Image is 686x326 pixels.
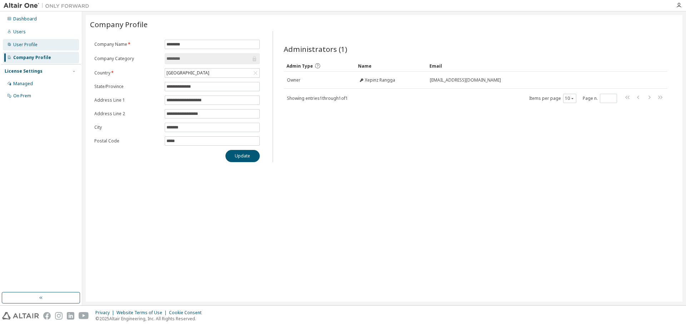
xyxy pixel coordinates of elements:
span: Company Profile [90,19,148,29]
div: Dashboard [13,16,37,22]
div: Managed [13,81,33,87]
label: Company Category [94,56,160,62]
span: [EMAIL_ADDRESS][DOMAIN_NAME] [430,77,501,83]
label: Country [94,70,160,76]
div: Privacy [95,310,116,316]
div: On Prem [13,93,31,99]
img: instagram.svg [55,312,63,320]
label: Address Line 2 [94,111,160,117]
label: Address Line 1 [94,97,160,103]
p: © 2025 Altair Engineering, Inc. All Rights Reserved. [95,316,206,322]
img: facebook.svg [43,312,51,320]
span: Showing entries 1 through 1 of 1 [287,95,348,101]
label: City [94,125,160,130]
span: Items per page [529,94,576,103]
label: Postal Code [94,138,160,144]
span: Administrators (1) [284,44,347,54]
div: Name [358,60,424,72]
div: Users [13,29,26,35]
label: Company Name [94,42,160,47]
div: License Settings [5,68,43,74]
span: Admin Type [287,63,313,69]
img: Altair One [4,2,93,9]
button: 10 [565,96,575,101]
div: Website Terms of Use [116,310,169,316]
img: youtube.svg [79,312,89,320]
button: Update [225,150,260,162]
span: Xepinz Rangga [365,77,395,83]
img: linkedin.svg [67,312,74,320]
div: Company Profile [13,55,51,60]
div: Cookie Consent [169,310,206,316]
div: [GEOGRAPHIC_DATA] [165,69,210,77]
label: State/Province [94,84,160,89]
span: Owner [287,77,300,83]
div: User Profile [13,42,38,48]
div: [GEOGRAPHIC_DATA] [165,69,259,77]
span: Page n. [583,94,617,103]
div: Email [429,60,647,72]
img: altair_logo.svg [2,312,39,320]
